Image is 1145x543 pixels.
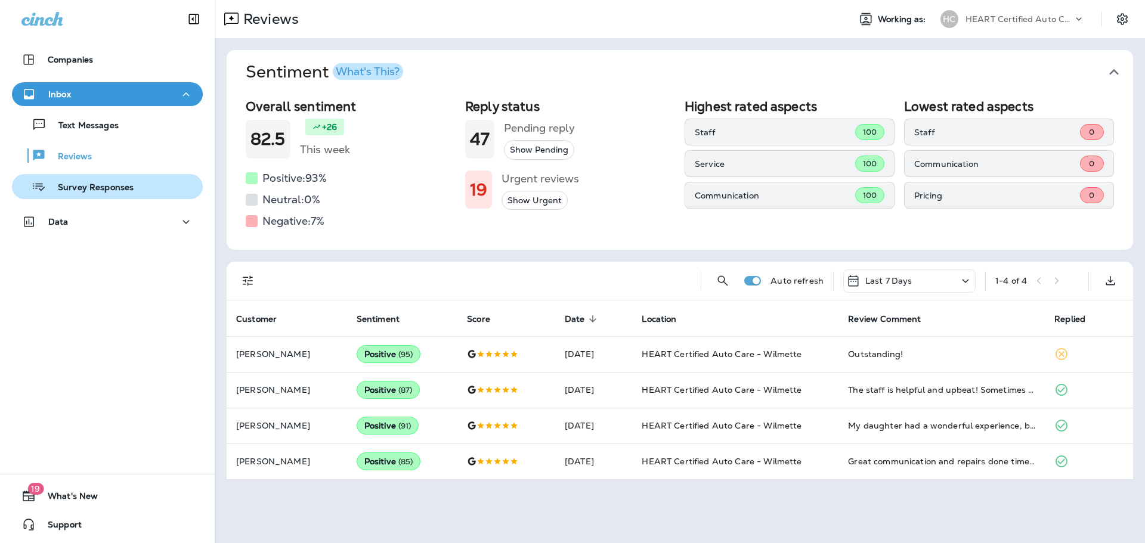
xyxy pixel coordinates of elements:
div: Positive [357,417,419,435]
span: ( 91 ) [398,421,411,431]
h5: This week [300,140,350,159]
button: Inbox [12,82,203,106]
button: Export as CSV [1098,269,1122,293]
button: Collapse Sidebar [177,7,211,31]
h1: 82.5 [250,129,286,149]
button: Show Urgent [502,191,568,210]
h1: 19 [470,180,487,200]
span: 100 [863,190,877,200]
td: [DATE] [555,443,632,479]
h2: Reply status [465,99,675,114]
span: Date [565,314,601,324]
span: Review Comment [848,314,936,324]
span: 100 [863,127,877,137]
p: Staff [695,128,855,137]
button: Reviews [12,143,203,168]
span: Customer [236,314,292,324]
p: Communication [695,191,855,200]
td: [DATE] [555,408,632,443]
div: SentimentWhat's This? [227,94,1133,250]
h5: Urgent reviews [502,169,579,188]
div: Great communication and repairs done timely. [848,455,1035,467]
button: Filters [236,269,260,293]
div: Positive [357,345,421,363]
button: Text Messages [12,112,203,137]
p: Staff [914,128,1080,137]
p: [PERSON_NAME] [236,421,338,430]
p: +26 [322,121,337,133]
button: What's This? [333,63,403,80]
p: Pricing [914,191,1080,200]
span: Score [467,314,490,324]
span: Score [467,314,506,324]
div: HC [940,10,958,28]
p: Data [48,217,69,226]
td: [DATE] [555,336,632,372]
span: Replied [1054,314,1085,324]
span: Location [642,314,692,324]
span: Review Comment [848,314,921,324]
h5: Negative: 7 % [262,212,324,231]
button: Data [12,210,203,234]
p: Communication [914,159,1080,169]
p: Companies [48,55,93,64]
h5: Positive: 93 % [262,169,327,188]
span: HEART Certified Auto Care - Wilmette [642,456,801,467]
button: 19What's New [12,484,203,508]
span: Customer [236,314,277,324]
p: Text Messages [47,120,119,132]
p: Inbox [48,89,71,99]
div: My daughter had a wonderful experience, bringing her car in for an oil change! She said the staff... [848,420,1035,432]
div: What's This? [336,66,400,77]
span: Sentiment [357,314,400,324]
h5: Pending reply [504,119,575,138]
p: Reviews [239,10,299,28]
button: Survey Responses [12,174,203,199]
h2: Lowest rated aspects [904,99,1114,114]
p: [PERSON_NAME] [236,385,338,395]
p: Reviews [46,151,92,163]
span: Support [36,520,82,534]
span: What's New [36,491,98,505]
p: HEART Certified Auto Care [965,14,1073,24]
p: Auto refresh [770,276,824,286]
span: Replied [1054,314,1101,324]
span: HEART Certified Auto Care - Wilmette [642,420,801,431]
span: Working as: [878,14,929,24]
span: Sentiment [357,314,415,324]
td: [DATE] [555,372,632,408]
button: Search Reviews [711,269,735,293]
span: ( 85 ) [398,457,413,467]
button: Settings [1112,8,1133,30]
span: 100 [863,159,877,169]
h5: Neutral: 0 % [262,190,320,209]
span: HEART Certified Auto Care - Wilmette [642,384,801,395]
h1: Sentiment [246,62,403,82]
span: Location [642,314,676,324]
span: ( 87 ) [398,385,413,395]
span: 0 [1089,127,1094,137]
span: 0 [1089,159,1094,169]
div: 1 - 4 of 4 [995,276,1027,286]
span: ( 95 ) [398,349,413,359]
h2: Highest rated aspects [685,99,895,114]
span: Date [565,314,585,324]
p: Last 7 Days [865,276,912,286]
span: HEART Certified Auto Care - Wilmette [642,349,801,359]
h1: 47 [470,129,490,149]
p: Service [695,159,855,169]
button: SentimentWhat's This? [236,50,1143,94]
div: Positive [357,452,421,470]
button: Show Pending [504,140,574,160]
div: Positive [357,381,420,399]
div: Outstanding! [848,348,1035,360]
p: [PERSON_NAME] [236,457,338,466]
p: Survey Responses [46,182,134,194]
div: The staff is helpful and upbeat! Sometimes they can even fit in the work on your car when they ar... [848,384,1035,396]
h2: Overall sentiment [246,99,456,114]
button: Support [12,513,203,536]
span: 0 [1089,190,1094,200]
span: 19 [27,483,44,495]
p: [PERSON_NAME] [236,349,338,359]
button: Companies [12,48,203,72]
